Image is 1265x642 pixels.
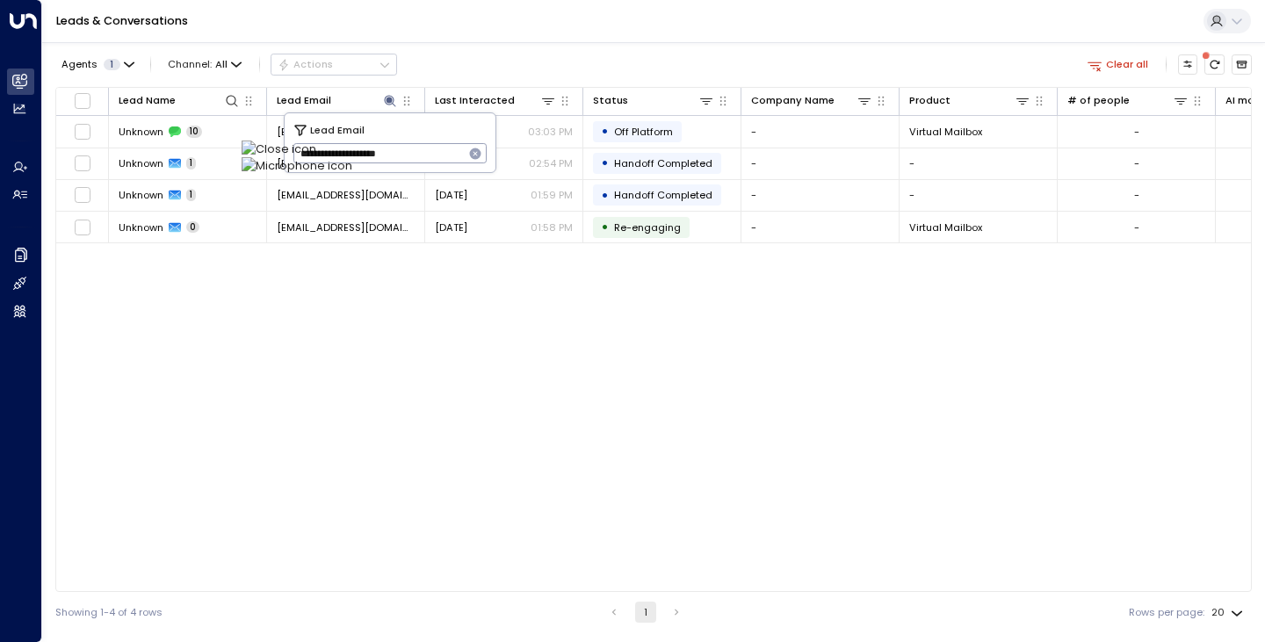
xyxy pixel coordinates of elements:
[593,92,714,109] div: Status
[601,119,609,143] div: •
[119,156,163,170] span: Unknown
[55,54,139,74] button: Agents1
[1067,92,1130,109] div: # of people
[119,92,240,109] div: Lead Name
[593,92,628,109] div: Status
[278,58,333,70] div: Actions
[435,220,467,234] span: Yesterday
[1134,156,1139,170] div: -
[1134,125,1139,139] div: -
[900,148,1058,179] td: -
[741,212,900,242] td: -
[741,148,900,179] td: -
[1129,605,1204,620] label: Rows per page:
[186,189,196,201] span: 1
[271,54,397,75] button: Actions
[1211,602,1247,624] div: 20
[909,220,982,234] span: Virtual Mailbox
[119,92,176,109] div: Lead Name
[163,54,248,74] button: Channel:All
[310,122,365,138] span: Lead Email
[119,220,163,234] span: Unknown
[1134,188,1139,202] div: -
[909,92,951,109] div: Product
[119,125,163,139] span: Unknown
[531,220,573,234] p: 01:58 PM
[1204,54,1225,75] span: There are new threads available. Refresh the grid to view the latest updates.
[1178,54,1198,75] button: Customize
[104,59,120,70] span: 1
[601,184,609,207] div: •
[277,188,415,202] span: Info@hausofc2c.com
[614,188,712,202] span: Handoff Completed
[74,186,91,204] span: Toggle select row
[601,215,609,239] div: •
[56,13,188,28] a: Leads & Conversations
[909,125,982,139] span: Virtual Mailbox
[186,221,199,234] span: 0
[601,151,609,175] div: •
[186,157,196,170] span: 1
[74,123,91,141] span: Toggle select row
[614,125,673,139] span: Off Platform
[74,219,91,236] span: Toggle select row
[603,602,688,623] nav: pagination navigation
[614,220,681,234] span: Trigger
[277,220,415,234] span: Info@hausofc2c.com
[531,188,573,202] p: 01:59 PM
[1067,92,1189,109] div: # of people
[271,54,397,75] div: Button group with a nested menu
[163,54,248,74] span: Channel:
[242,141,352,157] img: Close icon
[741,180,900,211] td: -
[751,92,835,109] div: Company Name
[1232,54,1252,75] button: Archived Leads
[277,92,398,109] div: Lead Email
[1134,220,1139,234] div: -
[751,92,872,109] div: Company Name
[242,157,352,174] img: Microphone icon
[277,125,415,139] span: Info@hausofc2c.com
[529,156,573,170] p: 02:54 PM
[186,126,202,138] span: 10
[74,92,91,110] span: Toggle select all
[741,116,900,147] td: -
[435,92,515,109] div: Last Interacted
[900,180,1058,211] td: -
[435,188,467,202] span: Yesterday
[614,156,712,170] span: Handoff Completed
[435,92,556,109] div: Last Interacted
[635,602,656,623] button: page 1
[74,155,91,172] span: Toggle select row
[55,605,163,620] div: Showing 1-4 of 4 rows
[119,188,163,202] span: Unknown
[528,125,573,139] p: 03:03 PM
[909,92,1030,109] div: Product
[1081,54,1154,74] button: Clear all
[215,59,228,70] span: All
[277,92,331,109] div: Lead Email
[61,60,98,69] span: Agents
